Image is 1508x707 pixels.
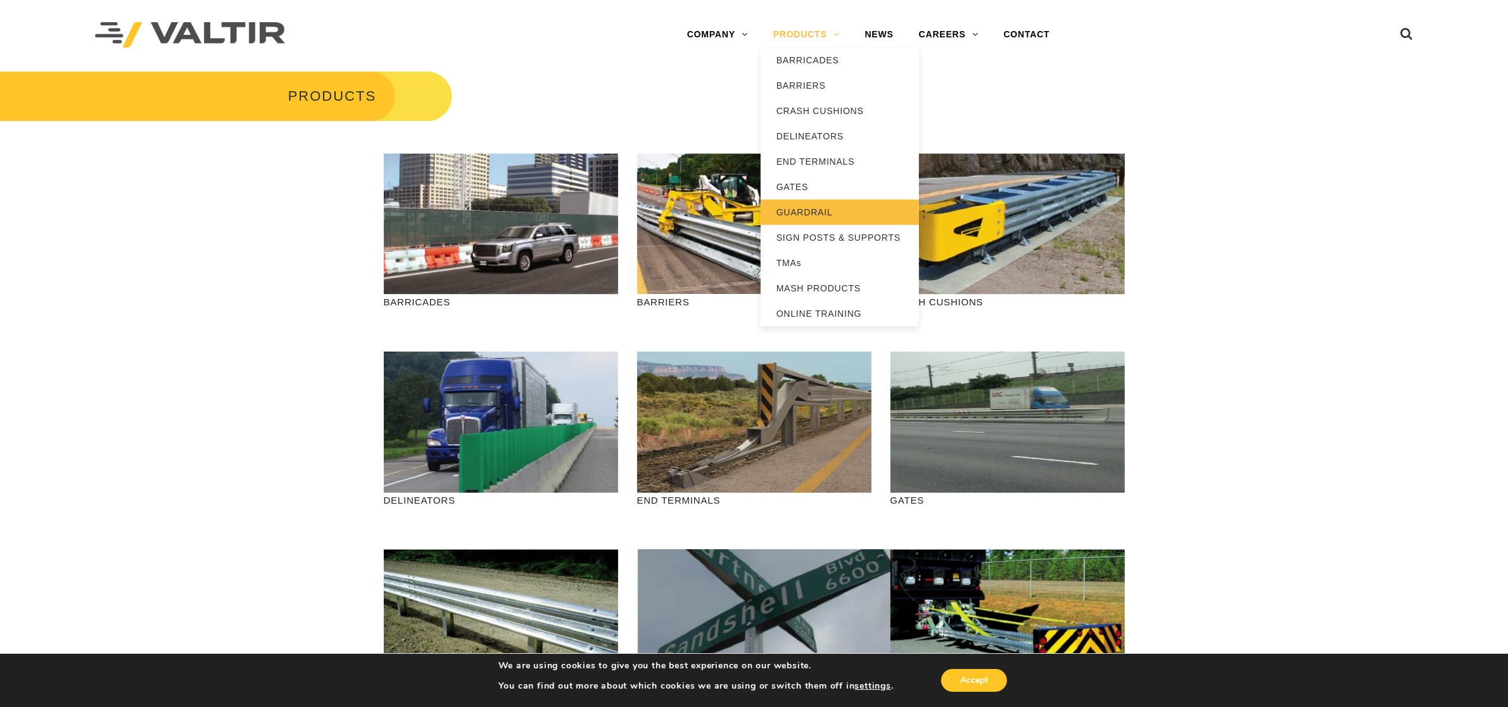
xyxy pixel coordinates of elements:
[761,225,919,250] a: SIGN POSTS & SUPPORTS
[637,493,871,507] p: END TERMINALS
[941,669,1007,692] button: Accept
[855,680,891,692] button: settings
[761,22,852,48] a: PRODUCTS
[991,22,1063,48] a: CONTACT
[498,660,894,672] p: We are using cookies to give you the best experience on our website.
[761,200,919,225] a: GUARDRAIL
[95,22,285,48] img: Valtir
[637,295,871,309] p: BARRIERS
[761,48,919,73] a: BARRICADES
[890,493,1125,507] p: GATES
[761,124,919,149] a: DELINEATORS
[384,295,618,309] p: BARRICADES
[852,22,906,48] a: NEWS
[761,276,919,301] a: MASH PRODUCTS
[761,174,919,200] a: GATES
[384,493,618,507] p: DELINEATORS
[761,149,919,174] a: END TERMINALS
[761,250,919,276] a: TMAs
[761,98,919,124] a: CRASH CUSHIONS
[761,73,919,98] a: BARRIERS
[761,301,919,326] a: ONLINE TRAINING
[906,22,991,48] a: CAREERS
[675,22,761,48] a: COMPANY
[890,295,1125,309] p: CRASH CUSHIONS
[498,680,894,692] p: You can find out more about which cookies we are using or switch them off in .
